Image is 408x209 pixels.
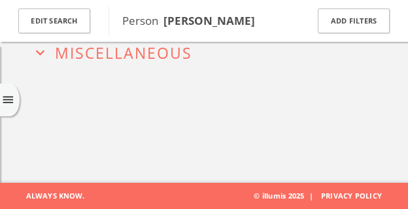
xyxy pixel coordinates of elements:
[318,8,390,34] button: Add Filters
[55,42,192,63] span: Miscellaneous
[163,13,255,28] b: [PERSON_NAME]
[10,183,84,209] span: Always Know.
[31,44,49,61] i: expand_more
[304,191,318,201] span: |
[18,8,90,34] button: Edit Search
[122,13,255,28] span: Person
[321,191,382,201] a: Privacy Policy
[254,183,398,209] span: © illumis 2025
[1,93,15,107] i: menu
